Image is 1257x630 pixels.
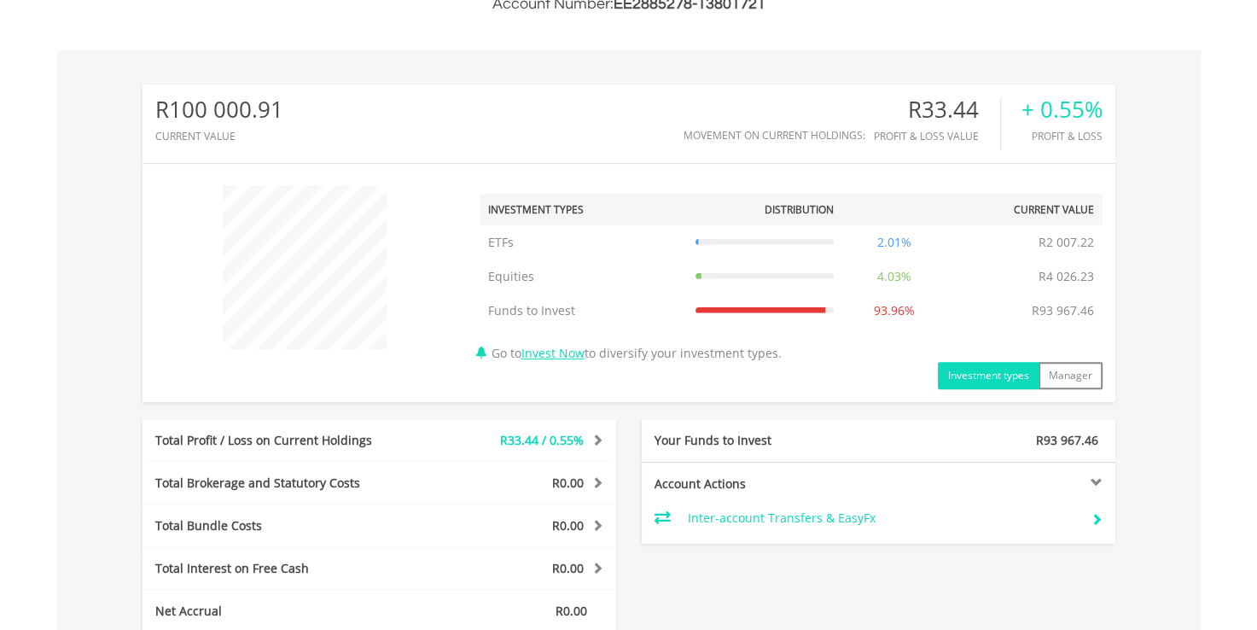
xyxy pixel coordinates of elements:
[1021,131,1103,142] div: Profit & Loss
[143,560,419,577] div: Total Interest on Free Cash
[946,194,1103,225] th: Current Value
[155,131,283,142] div: CURRENT VALUE
[684,130,865,141] div: Movement on Current Holdings:
[1021,97,1103,122] div: + 0.55%
[938,362,1039,389] button: Investment types
[556,603,587,619] span: R0.00
[552,475,584,491] span: R0.00
[765,202,834,217] div: Distribution
[1030,260,1103,294] td: R4 026.23
[480,260,687,294] td: Equities
[1039,362,1103,389] button: Manager
[688,505,1078,531] td: Inter-account Transfers & EasyFx
[552,560,584,576] span: R0.00
[143,432,419,449] div: Total Profit / Loss on Current Holdings
[143,603,419,620] div: Net Accrual
[1030,225,1103,260] td: R2 007.22
[874,97,1000,122] div: R33.44
[480,225,687,260] td: ETFs
[480,194,687,225] th: Investment types
[521,345,585,361] a: Invest Now
[155,97,283,122] div: R100 000.91
[500,432,584,448] span: R33.44 / 0.55%
[1036,432,1098,448] span: R93 967.46
[842,260,946,294] td: 4.03%
[642,475,879,493] div: Account Actions
[874,131,1000,142] div: Profit & Loss Value
[1023,294,1103,328] td: R93 967.46
[842,225,946,260] td: 2.01%
[467,177,1115,389] div: Go to to diversify your investment types.
[480,294,687,328] td: Funds to Invest
[642,432,879,449] div: Your Funds to Invest
[842,294,946,328] td: 93.96%
[552,517,584,534] span: R0.00
[143,475,419,492] div: Total Brokerage and Statutory Costs
[143,517,419,534] div: Total Bundle Costs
